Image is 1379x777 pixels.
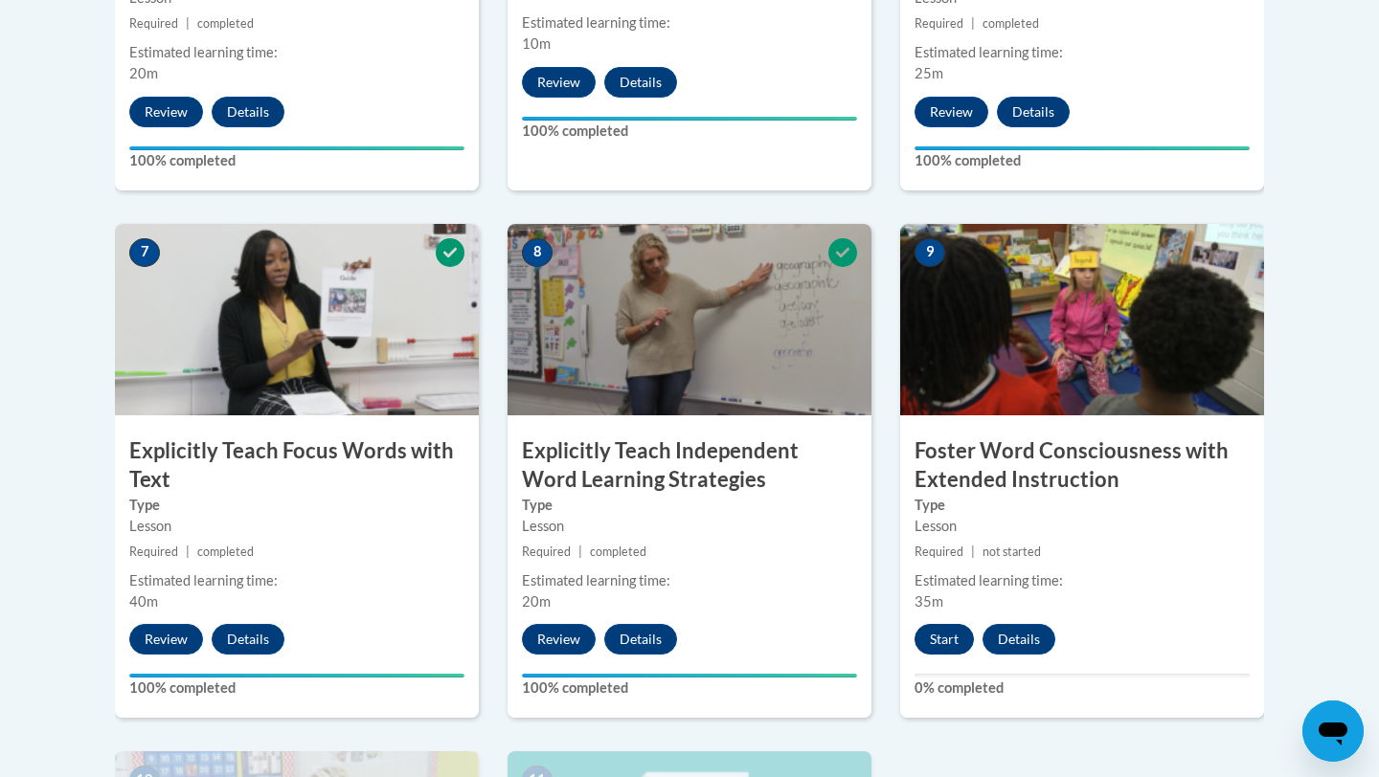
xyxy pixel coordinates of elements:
[915,65,943,81] span: 25m
[129,146,464,150] div: Your progress
[129,677,464,699] label: 100% completed
[983,544,1041,559] span: not started
[522,516,857,537] div: Lesson
[915,624,974,655] button: Start
[900,224,1264,415] img: Course Image
[997,97,1070,127] button: Details
[915,495,1250,516] label: Type
[915,238,945,267] span: 9
[522,570,857,591] div: Estimated learning time:
[915,97,988,127] button: Review
[971,16,975,31] span: |
[129,544,178,559] span: Required
[129,593,158,610] span: 40m
[129,570,464,591] div: Estimated learning time:
[522,121,857,142] label: 100% completed
[212,97,284,127] button: Details
[915,16,963,31] span: Required
[508,436,871,496] h3: Explicitly Teach Independent Word Learning Strategies
[129,495,464,516] label: Type
[983,624,1055,655] button: Details
[115,436,479,496] h3: Explicitly Teach Focus Words with Text
[578,544,582,559] span: |
[197,16,254,31] span: completed
[129,238,160,267] span: 7
[522,677,857,699] label: 100% completed
[129,674,464,677] div: Your progress
[522,67,596,98] button: Review
[212,624,284,655] button: Details
[129,65,158,81] span: 20m
[1302,700,1364,762] iframe: Button to launch messaging window
[522,544,571,559] span: Required
[915,146,1250,150] div: Your progress
[971,544,975,559] span: |
[522,238,553,267] span: 8
[197,544,254,559] span: completed
[915,677,1250,699] label: 0% completed
[129,516,464,537] div: Lesson
[915,516,1250,537] div: Lesson
[522,35,551,52] span: 10m
[115,224,479,415] img: Course Image
[186,16,190,31] span: |
[604,624,677,655] button: Details
[129,624,203,655] button: Review
[129,150,464,171] label: 100% completed
[129,16,178,31] span: Required
[983,16,1039,31] span: completed
[186,544,190,559] span: |
[915,42,1250,63] div: Estimated learning time:
[522,624,596,655] button: Review
[590,544,646,559] span: completed
[129,97,203,127] button: Review
[522,674,857,677] div: Your progress
[915,570,1250,591] div: Estimated learning time:
[508,224,871,415] img: Course Image
[915,150,1250,171] label: 100% completed
[522,12,857,33] div: Estimated learning time:
[915,593,943,610] span: 35m
[522,117,857,121] div: Your progress
[604,67,677,98] button: Details
[129,42,464,63] div: Estimated learning time:
[522,495,857,516] label: Type
[522,593,551,610] span: 20m
[900,436,1264,496] h3: Foster Word Consciousness with Extended Instruction
[915,544,963,559] span: Required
